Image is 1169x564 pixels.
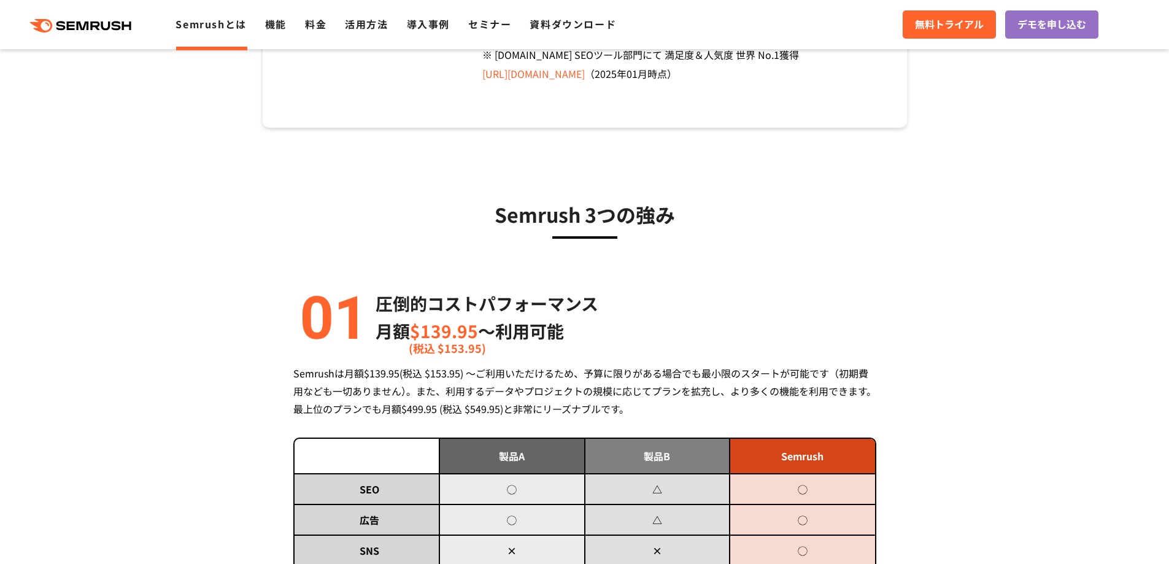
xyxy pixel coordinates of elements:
p: 圧倒的コストパフォーマンス [376,290,598,317]
td: Semrush [730,439,875,474]
a: 料金 [305,17,326,31]
a: 導入事例 [407,17,450,31]
span: $139.95 [410,319,478,343]
h3: Semrush 3つの強み [293,199,876,230]
p: 月額 〜利用可能 [376,317,598,345]
a: [URL][DOMAIN_NAME] [482,66,585,81]
td: ◯ [730,504,875,535]
a: 活用方法 [345,17,388,31]
div: Semrushは月額$139.95(税込 $153.95) ～ご利用いただけるため、予算に限りがある場合でも最小限のスタートが可能です（初期費用なども一切ありません）。また、利用するデータやプロ... [293,365,876,418]
a: Semrushとは [176,17,246,31]
a: 資料ダウンロード [530,17,616,31]
span: デモを申し込む [1017,17,1086,33]
td: ◯ [439,504,585,535]
td: △ [585,474,730,504]
td: SEO [295,474,440,504]
span: 無料トライアル [915,17,984,33]
td: 製品B [585,439,730,474]
img: alt [293,290,367,345]
td: 広告 [295,504,440,535]
span: (税込 $153.95) [409,334,486,362]
a: 機能 [265,17,287,31]
a: セミナー [468,17,511,31]
a: 無料トライアル [903,10,996,39]
td: ◯ [730,474,875,504]
td: ◯ [439,474,585,504]
a: デモを申し込む [1005,10,1098,39]
td: △ [585,504,730,535]
td: 製品A [439,439,585,474]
